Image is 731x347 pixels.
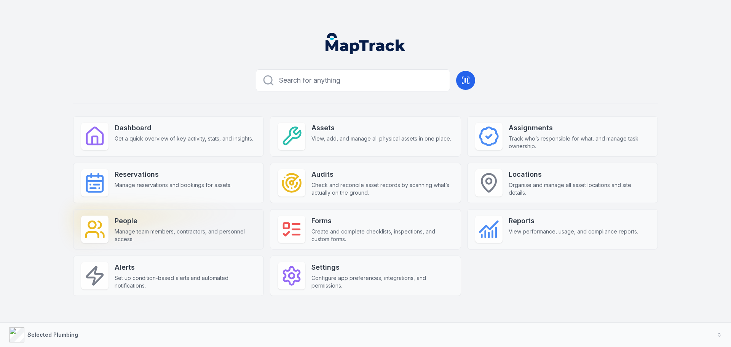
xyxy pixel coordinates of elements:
[467,163,658,203] a: LocationsOrganise and manage all asset locations and site details.
[311,169,453,180] strong: Audits
[311,274,453,289] span: Configure app preferences, integrations, and permissions.
[115,169,231,180] strong: Reservations
[311,262,453,273] strong: Settings
[279,75,340,86] span: Search for anything
[311,216,453,226] strong: Forms
[509,123,650,133] strong: Assignments
[73,163,264,203] a: ReservationsManage reservations and bookings for assets.
[270,209,461,249] a: FormsCreate and complete checklists, inspections, and custom forms.
[467,209,658,249] a: ReportsView performance, usage, and compliance reports.
[311,135,451,142] span: View, add, and manage all physical assets in one place.
[509,135,650,150] span: Track who’s responsible for what, and manage task ownership.
[256,69,450,91] button: Search for anything
[467,116,658,157] a: AssignmentsTrack who’s responsible for what, and manage task ownership.
[509,169,650,180] strong: Locations
[115,216,256,226] strong: People
[270,116,461,157] a: AssetsView, add, and manage all physical assets in one place.
[115,123,253,133] strong: Dashboard
[115,228,256,243] span: Manage team members, contractors, and personnel access.
[73,116,264,157] a: DashboardGet a quick overview of key activity, stats, and insights.
[115,274,256,289] span: Set up condition-based alerts and automated notifications.
[311,181,453,197] span: Check and reconcile asset records by scanning what’s actually on the ground.
[270,256,461,296] a: SettingsConfigure app preferences, integrations, and permissions.
[509,228,638,235] span: View performance, usage, and compliance reports.
[73,256,264,296] a: AlertsSet up condition-based alerts and automated notifications.
[313,33,418,54] nav: Global
[311,123,451,133] strong: Assets
[73,209,264,249] a: PeopleManage team members, contractors, and personnel access.
[509,181,650,197] span: Organise and manage all asset locations and site details.
[27,331,78,338] strong: Selected Plumbing
[509,216,638,226] strong: Reports
[115,181,231,189] span: Manage reservations and bookings for assets.
[311,228,453,243] span: Create and complete checklists, inspections, and custom forms.
[115,135,253,142] span: Get a quick overview of key activity, stats, and insights.
[270,163,461,203] a: AuditsCheck and reconcile asset records by scanning what’s actually on the ground.
[115,262,256,273] strong: Alerts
